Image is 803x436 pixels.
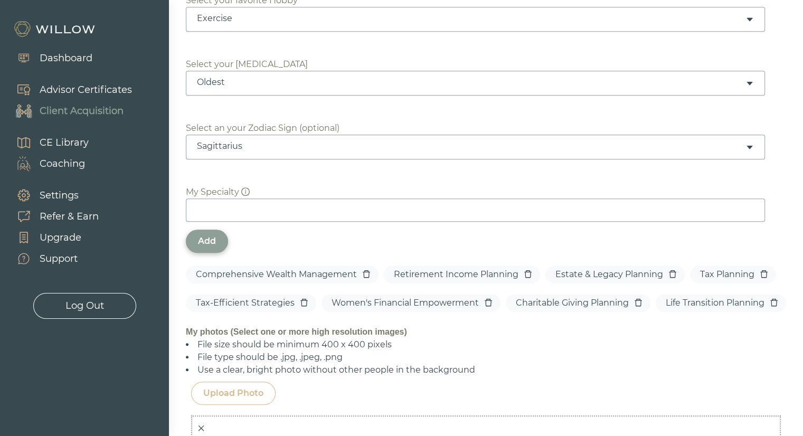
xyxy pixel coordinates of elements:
[65,299,104,313] div: Log Out
[514,297,629,309] div: Charitable Giving Planning
[186,187,250,197] span: My Specialty
[13,21,98,37] img: Willow
[524,270,532,278] span: delete
[194,297,295,309] div: Tax-Efficient Strategies
[5,100,132,121] a: Client Acquisition
[760,270,768,278] span: delete
[194,268,357,281] div: Comprehensive Wealth Management
[553,268,663,281] div: Estate & Legacy Planning
[664,297,764,309] div: Life Transition Planning
[186,351,786,364] li: File type should be .jpg, .jpeg, .png
[745,143,754,151] span: caret-down
[40,188,79,203] div: Settings
[203,387,263,400] div: Upload Photo
[745,79,754,88] span: caret-down
[40,252,78,266] div: Support
[197,424,205,432] span: close
[197,13,745,24] div: Exercise
[241,187,250,196] span: info-circle
[484,298,493,307] span: delete
[186,364,786,376] li: Use a clear, bright photo without other people in the background
[186,338,786,351] li: File size should be minimum 400 x 400 pixels
[392,268,518,281] div: Retirement Income Planning
[186,122,339,135] div: Select an your Zodiac Sign (optional)
[40,136,89,150] div: CE Library
[668,270,677,278] span: delete
[362,270,371,278] span: delete
[40,83,132,97] div: Advisor Certificates
[5,206,99,227] a: Refer & Earn
[5,48,92,69] a: Dashboard
[40,210,99,224] div: Refer & Earn
[5,79,132,100] a: Advisor Certificates
[186,326,786,338] div: My photos (Select one or more high resolution images)
[198,235,216,248] div: Add
[5,185,99,206] a: Settings
[40,104,124,118] div: Client Acquisition
[186,58,308,71] div: Select your [MEDICAL_DATA]
[698,268,754,281] div: Tax Planning
[5,227,99,248] a: Upgrade
[40,157,85,171] div: Coaching
[5,153,89,174] a: Coaching
[197,77,745,88] div: Oldest
[197,140,745,152] div: Sagittarius
[300,298,308,307] span: delete
[40,231,81,245] div: Upgrade
[770,298,778,307] span: delete
[634,298,643,307] span: delete
[40,51,92,65] div: Dashboard
[5,132,89,153] a: CE Library
[745,15,754,24] span: caret-down
[329,297,479,309] div: Women's Financial Empowerment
